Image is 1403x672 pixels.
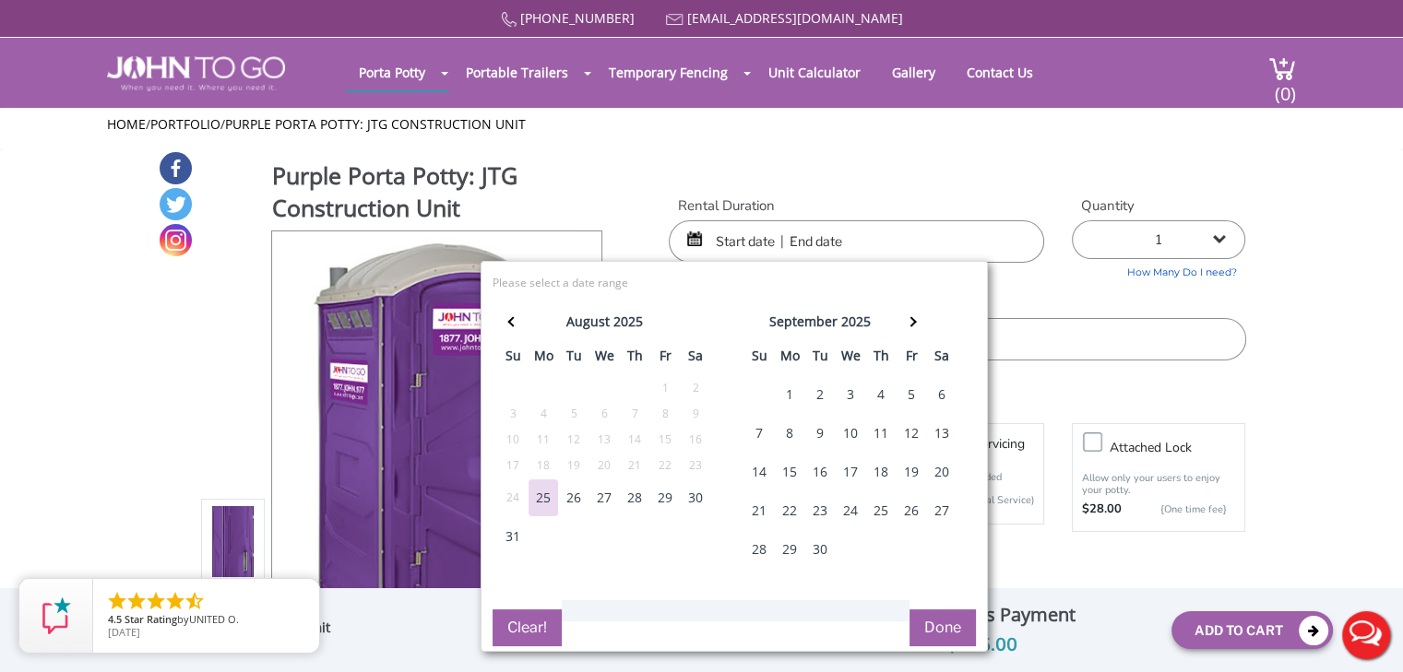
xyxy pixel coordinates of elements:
th: mo [775,342,805,375]
li:  [145,590,167,612]
a: [PHONE_NUMBER] [520,9,635,27]
th: su [744,342,775,375]
div: 17 [498,455,528,476]
div: 31 [498,518,528,555]
div: 26 [559,479,589,516]
div: 11 [529,430,558,450]
div: 12 [897,415,926,452]
div: 7 [620,404,649,424]
div: 3 [498,404,528,424]
div: 10 [498,430,528,450]
img: cart a [1268,56,1296,81]
span: Star Rating [125,612,177,626]
div: 2025 [841,309,871,335]
div: 20 [927,454,957,490]
div: august [566,309,610,335]
div: 19 [897,454,926,490]
div: 20 [589,455,619,476]
div: 21 [744,492,774,529]
li:  [184,590,206,612]
div: 27 [589,479,619,516]
div: 25 [866,492,896,529]
button: Live Chat [1329,598,1403,672]
div: 1 [650,378,680,398]
div: 12 [559,430,589,450]
h1: Purple Porta Potty: JTG Construction Unit [272,159,604,229]
a: Portable Trailers [452,54,582,90]
div: 21 [620,455,649,476]
div: 6 [927,376,957,413]
th: tu [805,342,836,375]
a: Facebook [160,152,192,184]
ul: / / [107,115,1296,134]
div: 10 [836,415,865,452]
button: Add To Cart [1171,611,1333,649]
th: tu [559,342,589,375]
span: by [108,614,304,627]
div: 15 [650,430,680,450]
div: 13 [927,415,957,452]
div: 26 [897,492,926,529]
li:  [125,590,148,612]
button: Clear! [493,609,562,646]
span: (0) [1274,66,1296,106]
span: 4.5 [108,612,122,626]
img: Review Rating [38,597,75,634]
div: 13 [589,430,619,450]
a: Twitter [160,188,192,220]
button: Done [910,609,976,646]
a: How Many Do I need? [1072,259,1245,280]
img: Product [297,231,577,666]
div: 23 [805,492,835,529]
div: 14 [744,454,774,490]
div: 7 [744,415,774,452]
div: 17 [836,454,865,490]
div: 5 [559,404,589,424]
div: 29 [775,531,804,568]
div: 4 [529,404,558,424]
div: 5 [897,376,926,413]
div: 24 [498,488,528,508]
div: 9 [805,415,835,452]
div: 16 [805,454,835,490]
div: 18 [529,455,558,476]
div: 30 [805,531,835,568]
div: 30 [681,479,710,516]
div: 2 [805,376,835,413]
div: 6 [589,404,619,424]
th: fr [650,342,681,375]
div: 2025 [613,309,643,335]
div: 22 [650,455,680,476]
th: th [866,342,897,375]
div: 3 [836,376,865,413]
li:  [106,590,128,612]
p: {One time fee} [1131,501,1226,519]
img: Mail [666,14,684,26]
a: Gallery [878,54,949,90]
div: 4 [866,376,896,413]
span: [DATE] [108,625,140,639]
div: Please select a date range [493,276,939,291]
p: Allow only your users to enjoy your potty. [1082,472,1235,496]
a: [EMAIL_ADDRESS][DOMAIN_NAME] [687,9,903,27]
a: Home [107,115,146,133]
div: 29 [650,479,680,516]
a: Instagram [160,224,192,256]
a: Unit Calculator [755,54,874,90]
div: september [769,309,838,335]
div: 28 [620,479,649,516]
a: Temporary Fencing [595,54,742,90]
div: 1 [775,376,804,413]
th: sa [927,342,957,375]
strong: $28.00 [1082,501,1122,519]
img: Call [501,12,517,28]
div: 27 [927,492,957,529]
div: 25 [529,479,558,516]
th: su [498,342,529,375]
div: 24 [836,492,865,529]
th: th [620,342,650,375]
div: 2 [681,378,710,398]
div: 18 [866,454,896,490]
img: JOHN to go [107,56,285,91]
div: 23 [681,455,710,476]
